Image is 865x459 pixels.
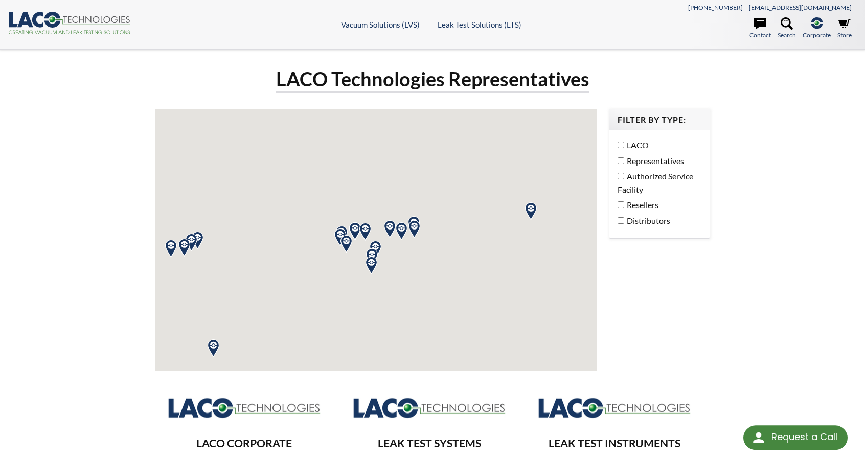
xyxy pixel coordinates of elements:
[618,139,696,152] label: LACO
[618,217,624,224] input: Distributors
[837,17,852,40] a: Store
[168,397,321,419] img: Logo_LACO-TECH_hi-res.jpg
[618,157,624,164] input: Representatives
[750,429,767,446] img: round button
[341,20,420,29] a: Vacuum Solutions (LVS)
[348,437,511,451] h3: LEAK TEST SYSTEMS
[538,397,691,419] img: Logo_LACO-TECH_hi-res.jpg
[276,66,589,93] h1: LACO Technologies Representatives
[618,170,696,196] label: Authorized Service Facility
[688,4,743,11] a: [PHONE_NUMBER]
[163,437,326,451] h3: LACO CORPORATE
[618,201,624,208] input: Resellers
[743,425,848,450] div: Request a Call
[618,173,624,179] input: Authorized Service Facility
[618,142,624,148] input: LACO
[438,20,521,29] a: Leak Test Solutions (LTS)
[749,17,771,40] a: Contact
[618,214,696,227] label: Distributors
[749,4,852,11] a: [EMAIL_ADDRESS][DOMAIN_NAME]
[803,30,831,40] span: Corporate
[771,425,837,449] div: Request a Call
[353,397,506,419] img: Logo_LACO-TECH_hi-res.jpg
[778,17,796,40] a: Search
[533,437,696,451] h3: LEAK TEST INSTRUMENTS
[618,198,696,212] label: Resellers
[618,154,696,168] label: Representatives
[618,114,701,125] h4: Filter by Type:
